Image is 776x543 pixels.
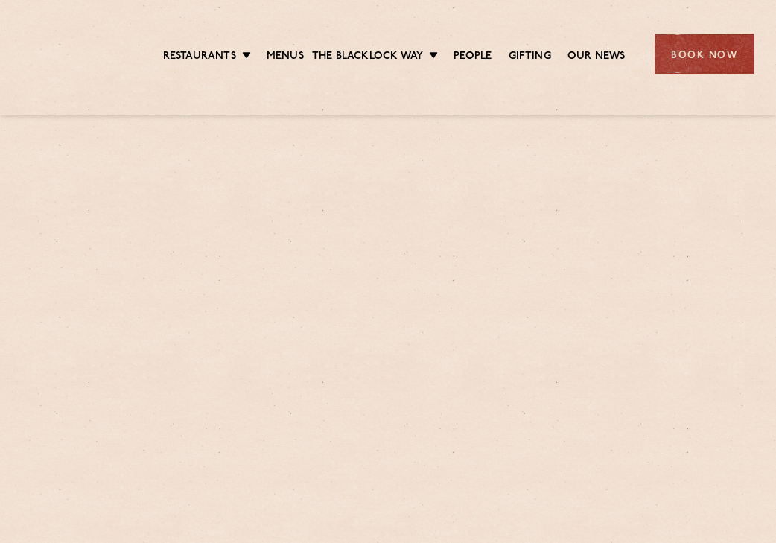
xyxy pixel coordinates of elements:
[567,49,626,66] a: Our News
[22,14,141,93] img: svg%3E
[267,49,304,66] a: Menus
[454,49,492,66] a: People
[312,49,423,66] a: The Blacklock Way
[163,49,236,66] a: Restaurants
[655,34,754,74] div: Book Now
[509,49,551,66] a: Gifting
